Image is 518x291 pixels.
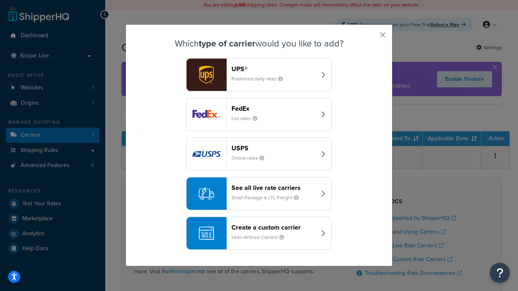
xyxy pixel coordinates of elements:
img: icon-carrier-custom-c93b8a24.svg [199,226,214,241]
small: Online rates [231,154,271,162]
small: Small Package & LTL Freight [231,194,305,201]
button: Open Resource Center [490,263,510,283]
button: See all live rate carriersSmall Package & LTL Freight [186,177,332,210]
header: Create a custom carrier [231,224,316,231]
h3: Which would you like to add? [146,39,372,48]
button: usps logoUSPSOnline rates [186,137,332,171]
header: UPS® [231,65,316,73]
button: fedEx logoFedExList rates [186,98,332,131]
strong: type of carrier [199,37,255,50]
img: ups logo [187,59,226,91]
button: ups logoUPS®Published daily rates [186,58,332,91]
small: User-defined Carriers [231,234,291,241]
header: See all live rate carriers [231,184,316,192]
small: List rates [231,115,264,122]
button: Create a custom carrierUser-defined Carriers [186,217,332,250]
header: USPS [231,144,316,152]
small: Published daily rates [231,75,289,82]
img: icon-carrier-liverate-becf4550.svg [199,186,214,201]
img: fedEx logo [187,98,226,131]
img: usps logo [187,138,226,170]
header: FedEx [231,105,316,112]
